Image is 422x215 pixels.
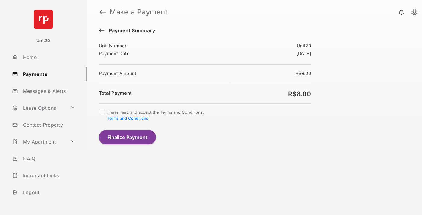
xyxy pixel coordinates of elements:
[34,10,53,29] img: svg+xml;base64,PHN2ZyB4bWxucz0iaHR0cDovL3d3dy53My5vcmcvMjAwMC9zdmciIHdpZHRoPSI2NCIgaGVpZ2h0PSI2NC...
[10,118,87,132] a: Contact Property
[10,84,87,98] a: Messages & Alerts
[10,67,87,81] a: Payments
[10,185,87,200] a: Logout
[106,28,155,34] span: Payment Summary
[36,38,50,44] p: Unit20
[10,134,68,149] a: My Apartment
[109,8,168,16] strong: Make a Payment
[99,130,156,144] button: Finalize Payment
[10,101,68,115] a: Lease Options
[107,116,148,121] button: I have read and accept the Terms and Conditions.
[10,50,87,65] a: Home
[107,110,204,121] span: I have read and accept the Terms and Conditions.
[10,151,87,166] a: F.A.Q.
[10,168,77,183] a: Important Links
